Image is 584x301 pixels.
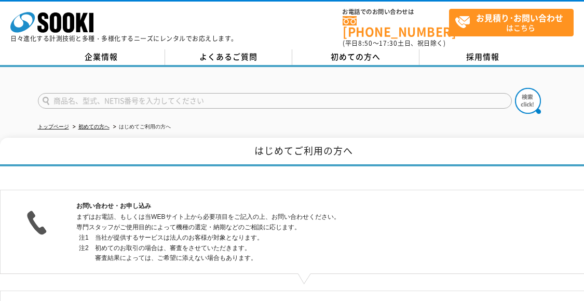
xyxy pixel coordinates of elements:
a: よくあるご質問 [165,49,292,65]
img: btn_search.png [515,88,541,114]
li: はじめてご利用の方へ [111,122,171,133]
dt: 注2 [79,243,89,253]
span: お電話でのお問い合わせは [343,9,449,15]
a: お見積り･お問い合わせはこちら [449,9,574,36]
h2: お問い合わせ・お申し込み [76,201,531,212]
span: 8:50 [358,38,373,48]
p: まずはお電話、もしくは当WEBサイト上から必要項目をご記入の上、お問い合わせください。 専門スタッフがご使用目的によって機種の選定・納期などのご相談に応じます。 [76,212,531,233]
dd: 当社が提供するサービスは法人のお客様が対象となります。 [95,233,531,243]
a: 企業情報 [38,49,165,65]
dt: 注1 [79,233,89,243]
a: [PHONE_NUMBER] [343,16,449,37]
strong: お見積り･お問い合わせ [476,11,563,24]
input: 商品名、型式、NETIS番号を入力してください [38,93,512,109]
img: お問い合わせ・お申し込み [8,201,72,241]
span: (平日 ～ 土日、祝日除く) [343,38,445,48]
a: 初めての方へ [78,124,110,129]
span: はこちら [455,9,573,35]
a: 初めての方へ [292,49,419,65]
a: トップページ [38,124,69,129]
span: 17:30 [379,38,398,48]
p: 日々進化する計測技術と多種・多様化するニーズにレンタルでお応えします。 [10,35,238,42]
a: 採用情報 [419,49,547,65]
dd: 初めてのお取引の場合は、審査をさせていただきます。 審査結果によっては、ご希望に添えない場合もあります。 [95,243,531,264]
span: 初めての方へ [331,51,381,62]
